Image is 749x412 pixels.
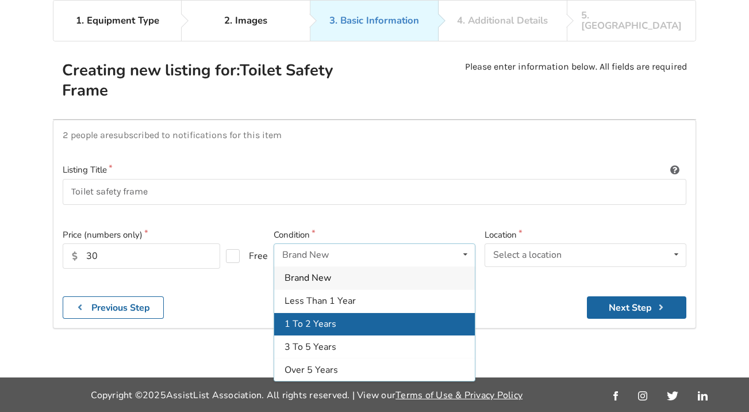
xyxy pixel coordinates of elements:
[667,391,678,400] img: twitter_link
[274,228,475,242] label: Condition
[63,228,264,242] label: Price (numbers only)
[465,60,687,110] p: Please enter information below. All fields are required
[613,391,618,400] img: facebook_link
[76,16,159,26] div: 1. Equipment Type
[91,302,150,314] b: Previous Step
[63,296,164,319] button: Previous Step
[226,249,259,263] label: Free
[395,389,523,402] a: Terms of Use & Privacy Policy
[224,16,267,26] div: 2. Images
[485,228,686,242] label: Location
[493,250,562,260] div: Select a location
[63,129,686,140] p: 2 people are subscribed to notifications for this item
[285,364,338,376] span: Over 5 Years
[285,341,336,353] span: 3 To 5 Years
[63,163,686,177] label: Listing Title
[282,250,329,260] div: Brand New
[587,296,686,319] button: Next Step
[329,16,419,26] div: 3. Basic Information
[638,391,647,400] img: instagram_link
[62,60,372,101] h2: Creating new listing for: Toilet Safety Frame
[285,295,356,307] span: Less Than 1 Year
[285,272,331,284] span: Brand New
[285,318,336,330] span: 1 To 2 Years
[698,391,708,400] img: linkedin_link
